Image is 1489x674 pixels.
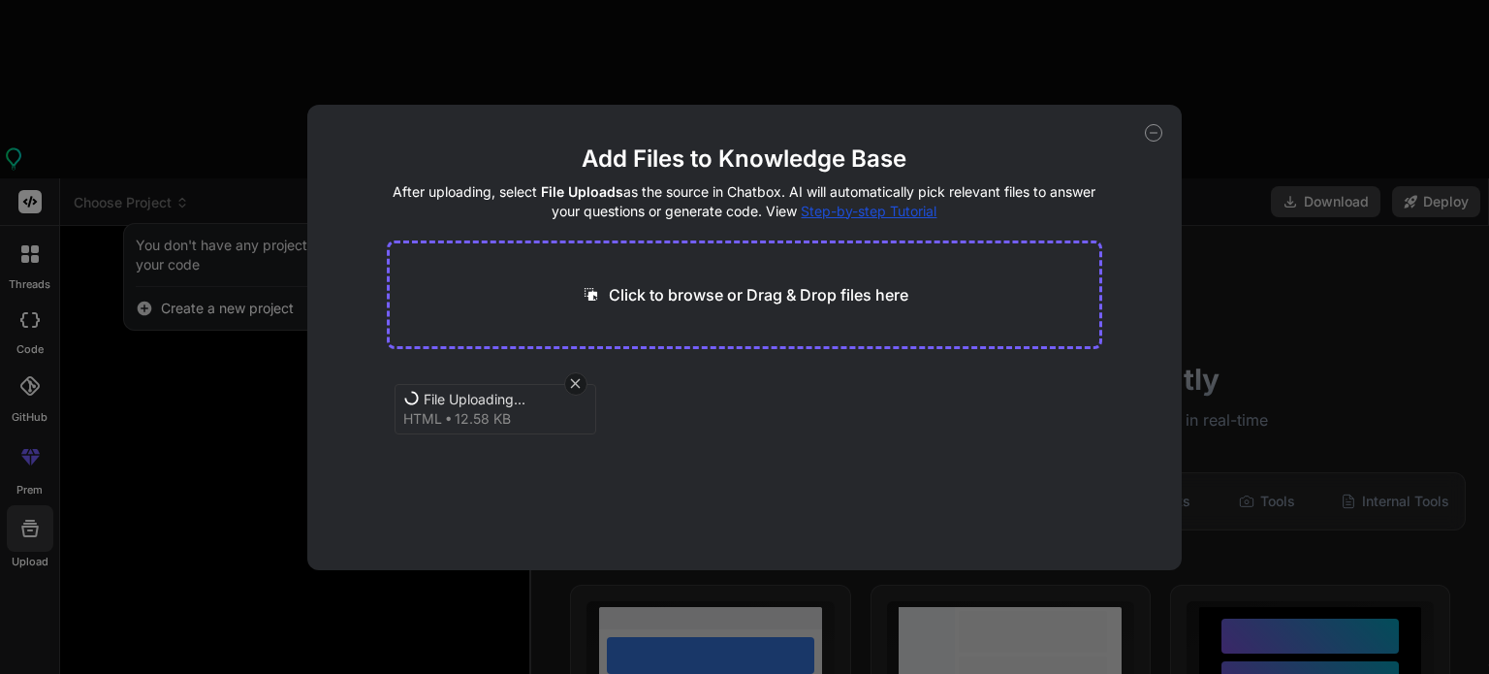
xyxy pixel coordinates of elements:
[609,283,908,306] p: Click to browse or Drag & Drop files here
[424,390,579,409] span: File Uploading...
[455,409,511,429] span: 12.58 KB
[541,183,623,200] span: File Uploads
[403,409,442,429] span: html
[801,203,936,219] span: Step-by-step Tutorial
[387,182,1103,221] h4: After uploading, select as the source in Chatbox. AI will automatically pick relevant files to an...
